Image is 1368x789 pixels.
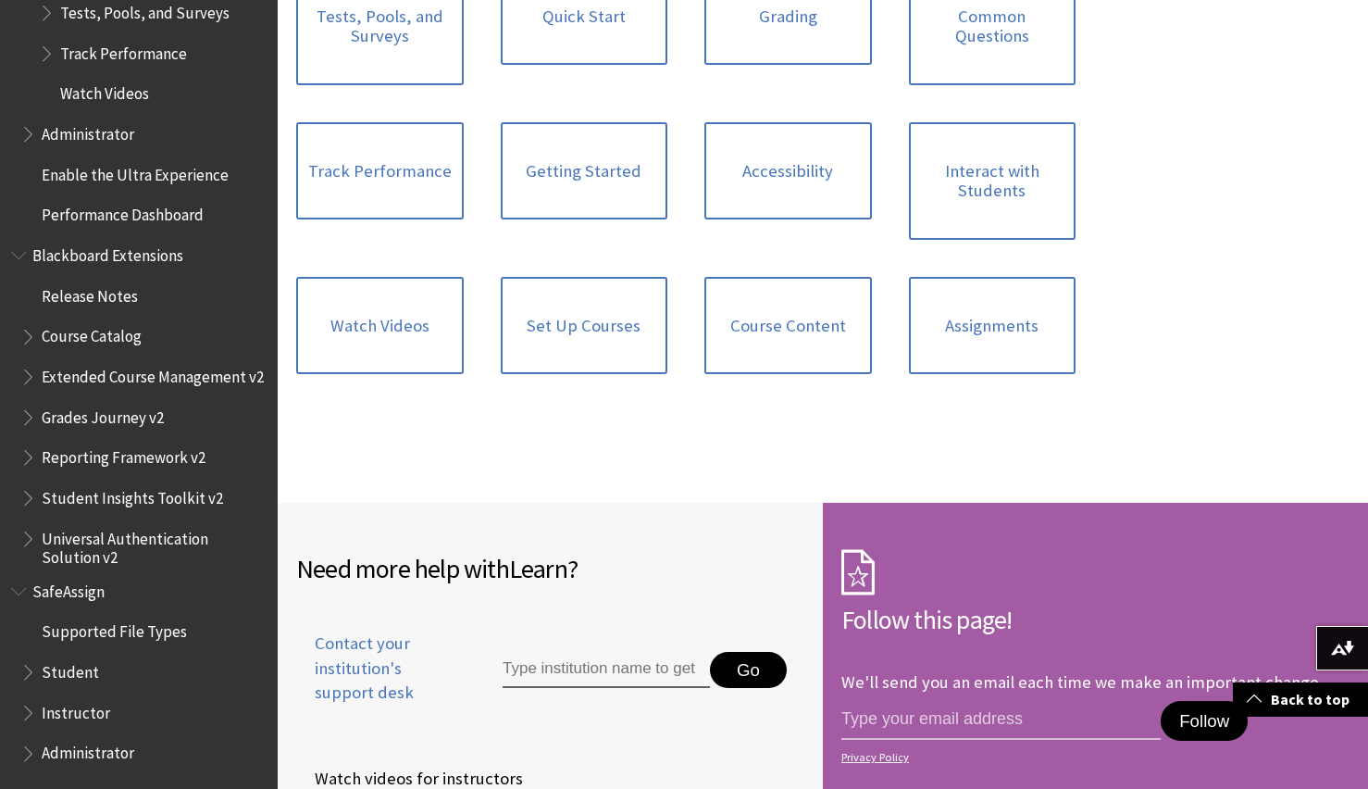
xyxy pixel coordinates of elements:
[42,738,134,763] span: Administrator
[704,277,872,375] a: Course Content
[42,200,204,225] span: Performance Dashboard
[509,552,567,585] span: Learn
[909,277,1076,375] a: Assignments
[841,600,1349,639] h2: Follow this page!
[710,652,787,689] button: Go
[42,442,205,467] span: Reporting Framework v2
[704,122,872,220] a: Accessibility
[60,79,149,104] span: Watch Videos
[841,671,1323,693] p: We'll send you an email each time we make an important change.
[42,482,223,507] span: Student Insights Toolkit v2
[501,277,668,375] a: Set Up Courses
[42,617,187,642] span: Supported File Types
[501,122,668,220] a: Getting Started
[1233,683,1368,717] a: Back to top
[841,701,1161,740] input: email address
[32,576,105,601] span: SafeAssign
[42,657,99,682] span: Student
[11,240,267,567] nav: Book outline for Blackboard Extensions
[1161,701,1248,742] button: Follow
[42,321,142,346] span: Course Catalog
[42,361,264,386] span: Extended Course Management v2
[42,281,138,306] span: Release Notes
[503,652,710,689] input: Type institution name to get support
[42,119,134,144] span: Administrator
[11,576,267,769] nav: Book outline for Blackboard SafeAssign
[296,549,804,588] h2: Need more help with ?
[909,122,1076,240] a: Interact with Students
[42,159,229,184] span: Enable the Ultra Experience
[841,751,1344,764] a: Privacy Policy
[296,632,460,727] a: Contact your institution's support desk
[42,697,110,722] span: Instructor
[296,277,464,375] a: Watch Videos
[42,523,265,567] span: Universal Authentication Solution v2
[841,549,875,595] img: Subscription Icon
[296,632,460,705] span: Contact your institution's support desk
[32,240,183,265] span: Blackboard Extensions
[60,38,187,63] span: Track Performance
[42,402,164,427] span: Grades Journey v2
[296,122,464,220] a: Track Performance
